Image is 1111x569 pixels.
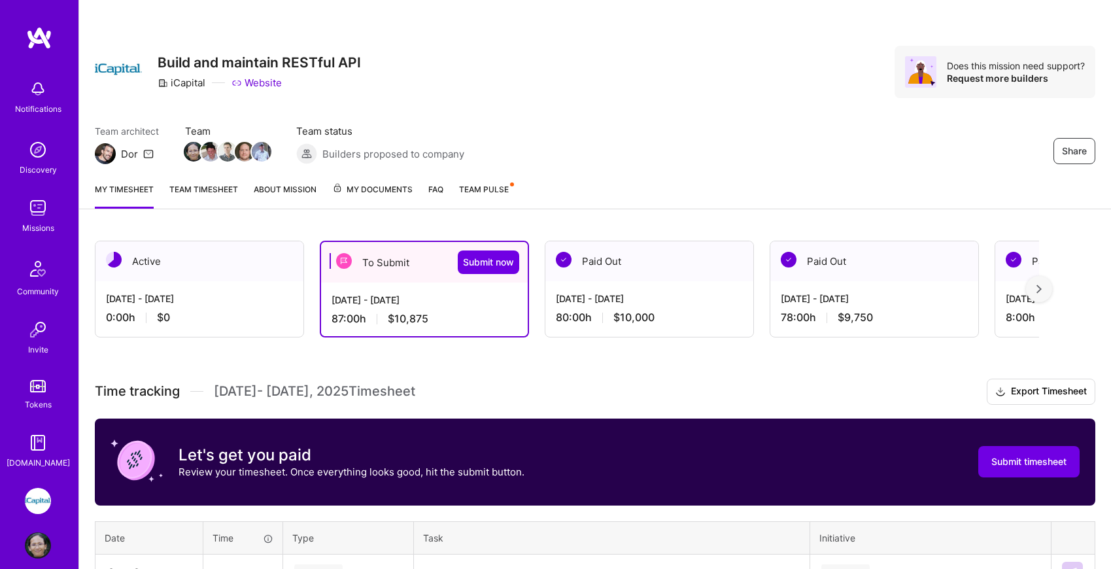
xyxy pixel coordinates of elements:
[218,142,237,162] img: Team Member Avatar
[25,488,51,514] img: iCapital: Build and maintain RESTful API
[321,242,528,283] div: To Submit
[991,455,1067,468] span: Submit timesheet
[414,521,810,554] th: Task
[556,292,743,305] div: [DATE] - [DATE]
[556,252,572,267] img: Paid Out
[158,76,205,90] div: iCapital
[95,383,180,400] span: Time tracking
[235,142,254,162] img: Team Member Avatar
[252,142,271,162] img: Team Member Avatar
[95,241,303,281] div: Active
[838,311,873,324] span: $9,750
[201,142,220,162] img: Team Member Avatar
[947,60,1085,72] div: Does this mission need support?
[905,56,936,88] img: Avatar
[111,434,163,487] img: coin
[947,72,1085,84] div: Request more builders
[987,379,1095,405] button: Export Timesheet
[819,531,1042,545] div: Initiative
[332,312,517,326] div: 87:00 h
[336,253,352,269] img: To Submit
[22,488,54,514] a: iCapital: Build and maintain RESTful API
[143,148,154,159] i: icon Mail
[169,182,238,209] a: Team timesheet
[106,252,122,267] img: Active
[545,241,753,281] div: Paid Out
[25,532,51,559] img: User Avatar
[202,141,219,163] a: Team Member Avatar
[20,163,57,177] div: Discovery
[25,76,51,102] img: bell
[184,142,203,162] img: Team Member Avatar
[1062,145,1087,158] span: Share
[213,531,273,545] div: Time
[26,26,52,50] img: logo
[25,398,52,411] div: Tokens
[219,141,236,163] a: Team Member Avatar
[322,147,464,161] span: Builders proposed to company
[459,184,509,194] span: Team Pulse
[17,284,59,298] div: Community
[22,221,54,235] div: Missions
[95,521,203,554] th: Date
[781,311,968,324] div: 78:00 h
[157,311,170,324] span: $0
[388,312,428,326] span: $10,875
[15,102,61,116] div: Notifications
[296,124,464,138] span: Team status
[283,521,414,554] th: Type
[106,311,293,324] div: 0:00 h
[332,182,413,209] a: My Documents
[1006,252,1021,267] img: Paid Out
[121,147,138,161] div: Dor
[613,311,655,324] span: $10,000
[1036,284,1042,294] img: right
[106,292,293,305] div: [DATE] - [DATE]
[995,385,1006,399] i: icon Download
[463,256,514,269] span: Submit now
[770,241,978,281] div: Paid Out
[95,182,154,209] a: My timesheet
[22,532,54,559] a: User Avatar
[231,76,282,90] a: Website
[185,124,270,138] span: Team
[978,446,1080,477] button: Submit timesheet
[185,141,202,163] a: Team Member Avatar
[25,137,51,163] img: discovery
[25,430,51,456] img: guide book
[253,141,270,163] a: Team Member Avatar
[158,78,168,88] i: icon CompanyGray
[95,46,142,93] img: Company Logo
[1053,138,1095,164] button: Share
[30,380,46,392] img: tokens
[236,141,253,163] a: Team Member Avatar
[254,182,316,209] a: About Mission
[25,195,51,221] img: teamwork
[158,54,361,71] h3: Build and maintain RESTful API
[28,343,48,356] div: Invite
[22,253,54,284] img: Community
[179,465,524,479] p: Review your timesheet. Once everything looks good, hit the submit button.
[7,456,70,470] div: [DOMAIN_NAME]
[179,445,524,465] h3: Let's get you paid
[214,383,415,400] span: [DATE] - [DATE] , 2025 Timesheet
[781,292,968,305] div: [DATE] - [DATE]
[95,124,159,138] span: Team architect
[25,317,51,343] img: Invite
[332,293,517,307] div: [DATE] - [DATE]
[556,311,743,324] div: 80:00 h
[459,182,513,209] a: Team Pulse
[428,182,443,209] a: FAQ
[458,250,519,274] button: Submit now
[95,143,116,164] img: Team Architect
[781,252,796,267] img: Paid Out
[332,182,413,197] span: My Documents
[296,143,317,164] img: Builders proposed to company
